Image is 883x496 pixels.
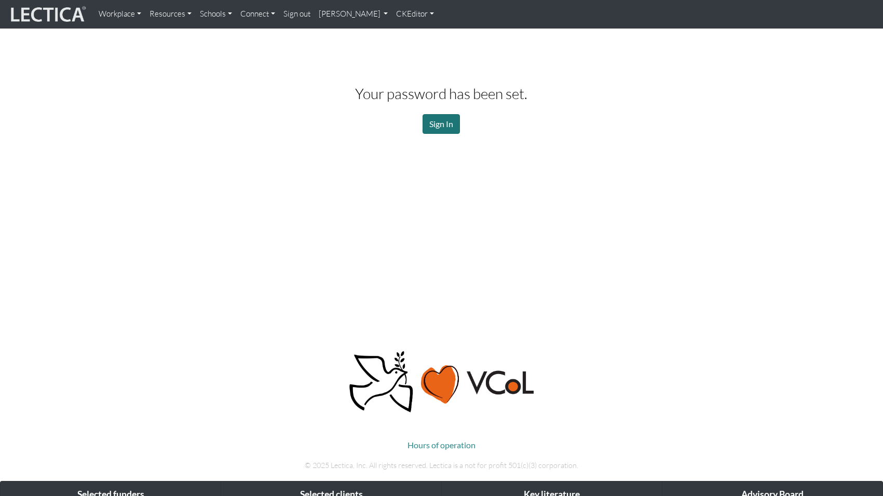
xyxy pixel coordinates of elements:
a: Sign out [279,4,315,24]
a: [PERSON_NAME] [315,4,392,24]
a: Connect [236,4,279,24]
a: Schools [196,4,236,24]
a: Resources [145,4,196,24]
a: Hours of operation [407,440,476,450]
a: Workplace [94,4,145,24]
p: © 2025 Lectica, Inc. All rights reserved. Lectica is a not for profit 501(c)(3) corporation. [154,460,730,471]
img: lecticalive [8,5,86,24]
h3: Your password has been set. [351,86,533,102]
a: Sign In [423,114,460,134]
img: Peace, love, VCoL [346,350,536,414]
a: CKEditor [392,4,438,24]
